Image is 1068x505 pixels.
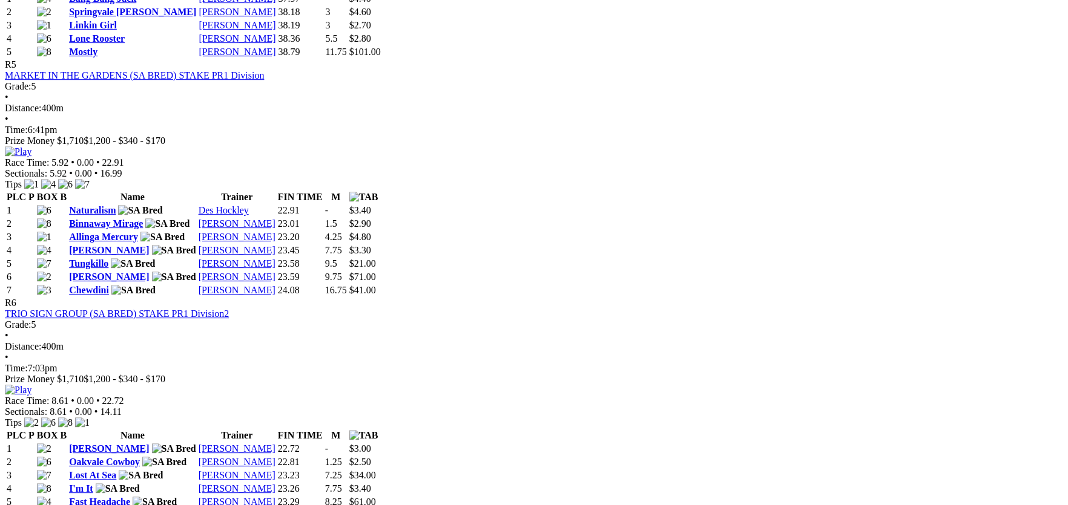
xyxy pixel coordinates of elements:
td: 38.36 [277,33,323,45]
span: 5.92 [50,168,67,178]
span: • [96,157,100,168]
span: Grade: [5,319,31,330]
text: 4.25 [325,232,342,242]
text: 7.25 [325,470,342,480]
text: 7.75 [325,245,342,255]
a: Lone Rooster [69,33,125,44]
span: $3.00 [349,443,371,454]
span: Distance: [5,341,41,351]
a: [PERSON_NAME] [199,258,275,269]
a: [PERSON_NAME] [199,443,275,454]
th: Name [68,429,197,441]
td: 23.26 [277,483,323,495]
span: Sectionals: [5,406,47,417]
span: • [69,406,73,417]
a: [PERSON_NAME] [199,218,275,229]
th: Trainer [198,191,276,203]
a: Binnaway Mirage [69,218,143,229]
a: Mostly [69,47,97,57]
img: SA Bred [111,285,156,296]
img: 7 [37,258,51,269]
td: 23.59 [277,271,323,283]
span: PLC [7,192,26,202]
span: $4.60 [349,7,371,17]
text: 11.75 [325,47,346,57]
td: 1 [6,204,35,217]
span: BOX [37,430,58,440]
img: 1 [24,179,39,190]
a: [PERSON_NAME] [69,272,149,282]
span: • [5,92,8,102]
img: SA Bred [152,443,196,454]
a: [PERSON_NAME] [199,7,275,17]
span: • [71,396,74,406]
span: $4.80 [349,232,371,242]
td: 6 [6,271,35,283]
img: 2 [37,7,51,18]
a: [PERSON_NAME] [199,245,275,255]
span: Grade: [5,81,31,91]
span: 14.11 [100,406,121,417]
td: 23.23 [277,469,323,481]
img: Play [5,146,31,157]
td: 3 [6,19,35,31]
td: 3 [6,231,35,243]
span: • [71,157,74,168]
span: 0.00 [77,157,94,168]
text: 1.25 [325,457,342,467]
td: 22.81 [277,456,323,468]
span: PLC [7,430,26,440]
img: Play [5,385,31,396]
span: $101.00 [349,47,381,57]
img: 6 [37,205,51,216]
div: Prize Money $1,710 [5,374,1063,385]
img: 7 [75,179,90,190]
img: SA Bred [119,470,163,481]
text: 9.5 [325,258,337,269]
span: Tips [5,417,22,428]
span: P [28,430,35,440]
a: I'm It [69,483,93,494]
span: 22.72 [102,396,124,406]
div: 400m [5,341,1063,352]
img: 6 [58,179,73,190]
img: 2 [24,417,39,428]
span: BOX [37,192,58,202]
a: [PERSON_NAME] [199,470,275,480]
span: Sectionals: [5,168,47,178]
img: 8 [37,483,51,494]
text: 5.5 [325,33,337,44]
span: 5.92 [51,157,68,168]
td: 4 [6,244,35,256]
span: Time: [5,125,28,135]
td: 22.91 [277,204,323,217]
span: $2.90 [349,218,371,229]
td: 7 [6,284,35,296]
a: [PERSON_NAME] [199,20,275,30]
img: 6 [37,33,51,44]
span: • [94,168,98,178]
td: 23.20 [277,231,323,243]
img: 1 [37,232,51,243]
a: Oakvale Cowboy [69,457,140,467]
img: 8 [37,218,51,229]
span: $1,200 - $340 - $170 [84,135,165,146]
img: 4 [41,179,56,190]
span: P [28,192,35,202]
a: [PERSON_NAME] [69,245,149,255]
span: • [94,406,98,417]
span: 16.99 [100,168,122,178]
th: FIN TIME [277,191,323,203]
span: Tips [5,179,22,189]
text: 1.5 [325,218,337,229]
span: Distance: [5,103,41,113]
th: M [325,429,348,441]
a: MARKET IN THE GARDENS (SA BRED) STAKE PR1 Division [5,70,264,80]
img: 6 [37,457,51,468]
span: 8.61 [50,406,67,417]
div: 5 [5,81,1063,92]
td: 5 [6,258,35,270]
span: $21.00 [349,258,376,269]
img: 4 [37,245,51,256]
span: B [60,192,67,202]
